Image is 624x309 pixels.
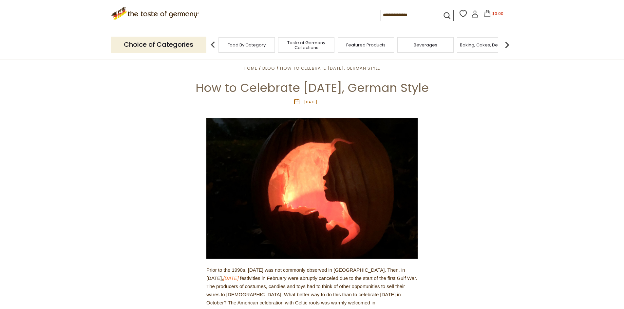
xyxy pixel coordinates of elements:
a: Baking, Cakes, Desserts [460,43,511,47]
a: Blog [262,65,275,71]
a: [DATE] [223,275,240,281]
button: $0.00 [480,10,508,20]
a: Featured Products [346,43,386,47]
a: Beverages [414,43,437,47]
img: previous arrow [206,38,219,51]
em: [DATE] [223,275,238,281]
h1: How to Celebrate [DATE], German Style [20,80,604,95]
a: Home [244,65,257,71]
a: Food By Category [228,43,266,47]
img: How to Celebrate Halloween, German Style [206,118,418,259]
span: $0.00 [492,11,503,16]
a: How to Celebrate [DATE], German Style [280,65,380,71]
img: next arrow [501,38,514,51]
time: [DATE] [304,99,317,105]
p: Choice of Categories [111,37,206,53]
a: Taste of Germany Collections [280,40,332,50]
